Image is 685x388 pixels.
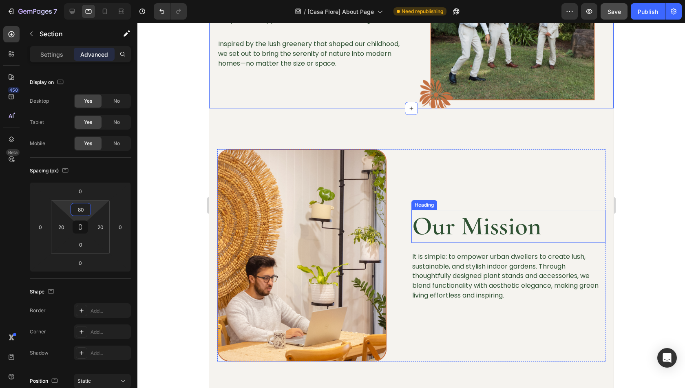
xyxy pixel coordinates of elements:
[30,140,45,147] div: Mobile
[304,7,306,16] span: /
[30,307,46,314] div: Border
[30,328,46,335] div: Corner
[34,221,46,233] input: 0
[84,119,92,126] span: Yes
[91,307,129,315] div: Add...
[53,7,57,16] p: 7
[601,3,628,20] button: Save
[30,376,60,387] div: Position
[114,221,126,233] input: 0
[73,203,89,216] input: 80
[72,257,88,269] input: 0
[73,238,89,251] input: 0px
[154,3,187,20] div: Undo/Redo
[209,23,614,388] iframe: Design area
[6,149,20,156] div: Beta
[638,7,658,16] div: Publish
[113,140,120,147] span: No
[30,119,44,126] div: Tablet
[30,165,70,176] div: Spacing (px)
[55,221,67,233] input: 20px
[113,97,120,105] span: No
[631,3,665,20] button: Publish
[84,140,92,147] span: Yes
[402,8,443,15] span: Need republishing
[30,349,49,357] div: Shadow
[8,87,20,93] div: 450
[80,50,108,59] p: Advanced
[307,7,374,16] span: [Casa Flore] About Page
[91,328,129,336] div: Add...
[77,378,91,384] span: Static
[113,119,120,126] span: No
[72,185,88,197] input: 0
[84,97,92,105] span: Yes
[40,29,106,39] p: Section
[30,77,65,88] div: Display on
[657,348,677,368] div: Open Intercom Messenger
[91,350,129,357] div: Add...
[40,50,63,59] p: Settings
[3,3,61,20] button: 7
[30,287,56,298] div: Shape
[94,221,106,233] input: 20px
[30,97,49,105] div: Desktop
[608,8,621,15] span: Save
